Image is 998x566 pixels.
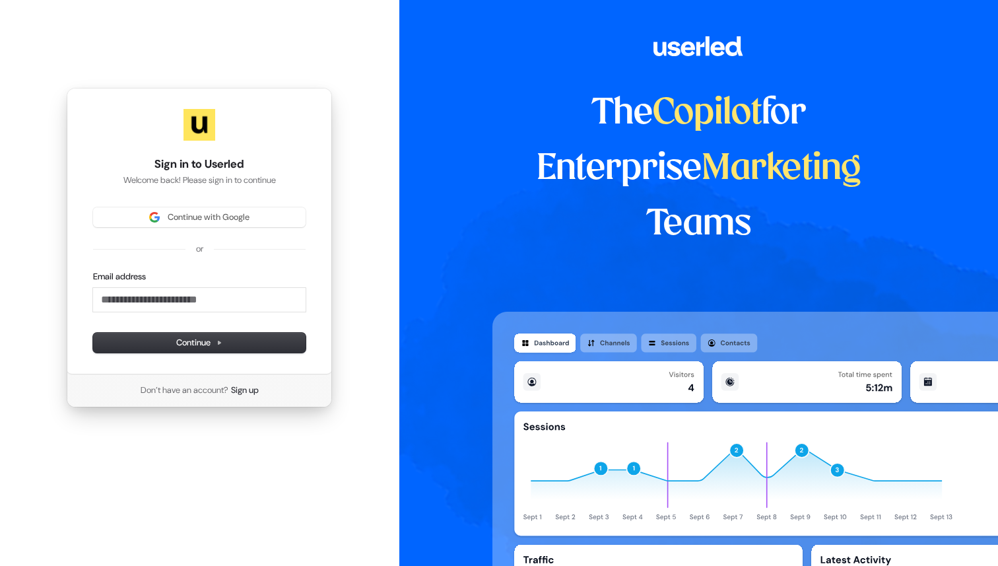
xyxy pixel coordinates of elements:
button: Continue [93,333,306,353]
img: Sign in with Google [149,212,160,223]
a: Sign up [231,384,259,396]
img: Userled [183,109,215,141]
span: Copilot [653,96,762,131]
span: Continue [176,337,222,349]
span: Don’t have an account? [141,384,228,396]
span: Marketing [702,152,861,186]
button: Sign in with GoogleContinue with Google [93,207,306,227]
h1: The for Enterprise Teams [492,86,905,252]
label: Email address [93,271,146,283]
p: or [196,243,203,255]
p: Welcome back! Please sign in to continue [93,174,306,186]
span: Continue with Google [168,211,249,223]
h1: Sign in to Userled [93,157,306,172]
